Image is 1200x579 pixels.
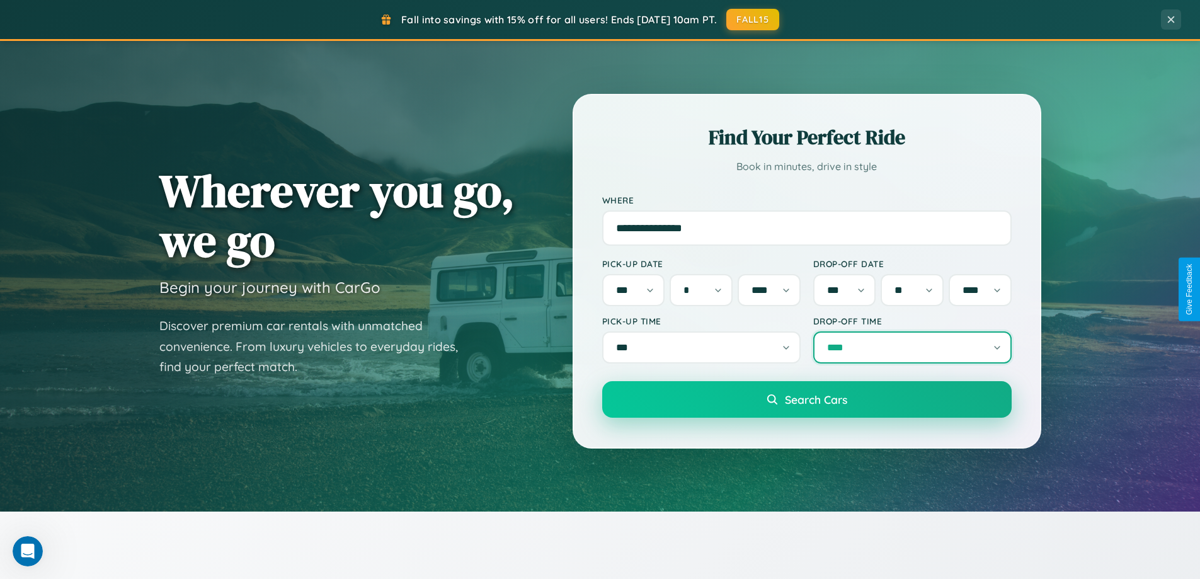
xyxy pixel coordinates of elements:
[159,166,515,265] h1: Wherever you go, we go
[602,158,1012,176] p: Book in minutes, drive in style
[159,316,474,377] p: Discover premium car rentals with unmatched convenience. From luxury vehicles to everyday rides, ...
[785,393,847,406] span: Search Cars
[726,9,779,30] button: FALL15
[602,258,801,269] label: Pick-up Date
[813,258,1012,269] label: Drop-off Date
[159,278,380,297] h3: Begin your journey with CarGo
[401,13,717,26] span: Fall into savings with 15% off for all users! Ends [DATE] 10am PT.
[13,536,43,566] iframe: Intercom live chat
[602,195,1012,205] label: Where
[602,316,801,326] label: Pick-up Time
[602,381,1012,418] button: Search Cars
[602,123,1012,151] h2: Find Your Perfect Ride
[813,316,1012,326] label: Drop-off Time
[1185,264,1194,315] div: Give Feedback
